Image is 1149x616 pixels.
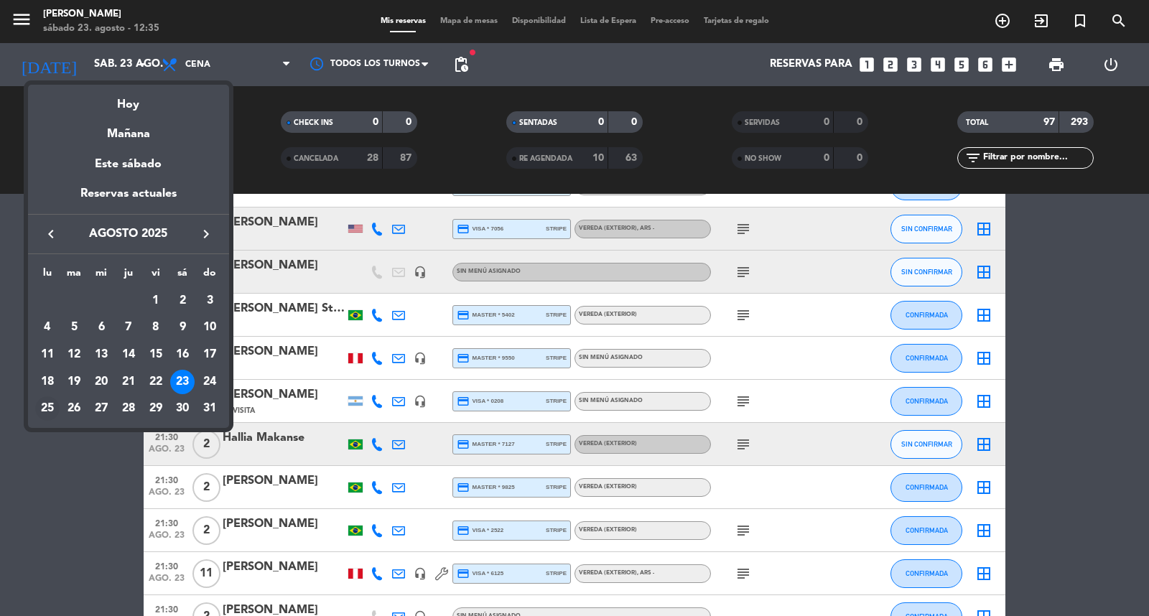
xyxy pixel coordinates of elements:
[34,287,142,314] td: AGO.
[169,395,196,422] td: 30 de agosto de 2025
[89,396,113,421] div: 27
[197,289,222,313] div: 3
[170,289,195,313] div: 2
[144,289,168,313] div: 1
[142,287,169,314] td: 1 de agosto de 2025
[61,314,88,341] td: 5 de agosto de 2025
[144,342,168,367] div: 15
[34,314,61,341] td: 4 de agosto de 2025
[142,265,169,287] th: viernes
[61,265,88,287] th: martes
[89,342,113,367] div: 13
[35,396,60,421] div: 25
[197,315,222,340] div: 10
[196,368,223,396] td: 24 de agosto de 2025
[116,396,141,421] div: 28
[61,368,88,396] td: 19 de agosto de 2025
[89,370,113,394] div: 20
[62,315,87,340] div: 5
[115,341,142,368] td: 14 de agosto de 2025
[28,85,229,114] div: Hoy
[61,395,88,422] td: 26 de agosto de 2025
[196,265,223,287] th: domingo
[197,342,222,367] div: 17
[170,342,195,367] div: 16
[170,315,195,340] div: 9
[197,225,215,243] i: keyboard_arrow_right
[142,314,169,341] td: 8 de agosto de 2025
[28,114,229,144] div: Mañana
[169,314,196,341] td: 9 de agosto de 2025
[34,368,61,396] td: 18 de agosto de 2025
[170,370,195,394] div: 23
[89,315,113,340] div: 6
[116,342,141,367] div: 14
[28,185,229,214] div: Reservas actuales
[88,314,115,341] td: 6 de agosto de 2025
[197,370,222,394] div: 24
[35,342,60,367] div: 11
[197,396,222,421] div: 31
[64,225,193,243] span: agosto 2025
[28,144,229,185] div: Este sábado
[88,265,115,287] th: miércoles
[88,341,115,368] td: 13 de agosto de 2025
[170,396,195,421] div: 30
[142,395,169,422] td: 29 de agosto de 2025
[169,265,196,287] th: sábado
[115,265,142,287] th: jueves
[196,314,223,341] td: 10 de agosto de 2025
[34,341,61,368] td: 11 de agosto de 2025
[115,314,142,341] td: 7 de agosto de 2025
[144,370,168,394] div: 22
[142,368,169,396] td: 22 de agosto de 2025
[88,395,115,422] td: 27 de agosto de 2025
[62,396,87,421] div: 26
[116,370,141,394] div: 21
[169,368,196,396] td: 23 de agosto de 2025
[169,287,196,314] td: 2 de agosto de 2025
[193,225,219,243] button: keyboard_arrow_right
[35,370,60,394] div: 18
[42,225,60,243] i: keyboard_arrow_left
[34,395,61,422] td: 25 de agosto de 2025
[62,370,87,394] div: 19
[196,395,223,422] td: 31 de agosto de 2025
[144,315,168,340] div: 8
[196,287,223,314] td: 3 de agosto de 2025
[116,315,141,340] div: 7
[61,341,88,368] td: 12 de agosto de 2025
[35,315,60,340] div: 4
[142,341,169,368] td: 15 de agosto de 2025
[115,395,142,422] td: 28 de agosto de 2025
[196,341,223,368] td: 17 de agosto de 2025
[144,396,168,421] div: 29
[88,368,115,396] td: 20 de agosto de 2025
[115,368,142,396] td: 21 de agosto de 2025
[34,265,61,287] th: lunes
[62,342,87,367] div: 12
[169,341,196,368] td: 16 de agosto de 2025
[38,225,64,243] button: keyboard_arrow_left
